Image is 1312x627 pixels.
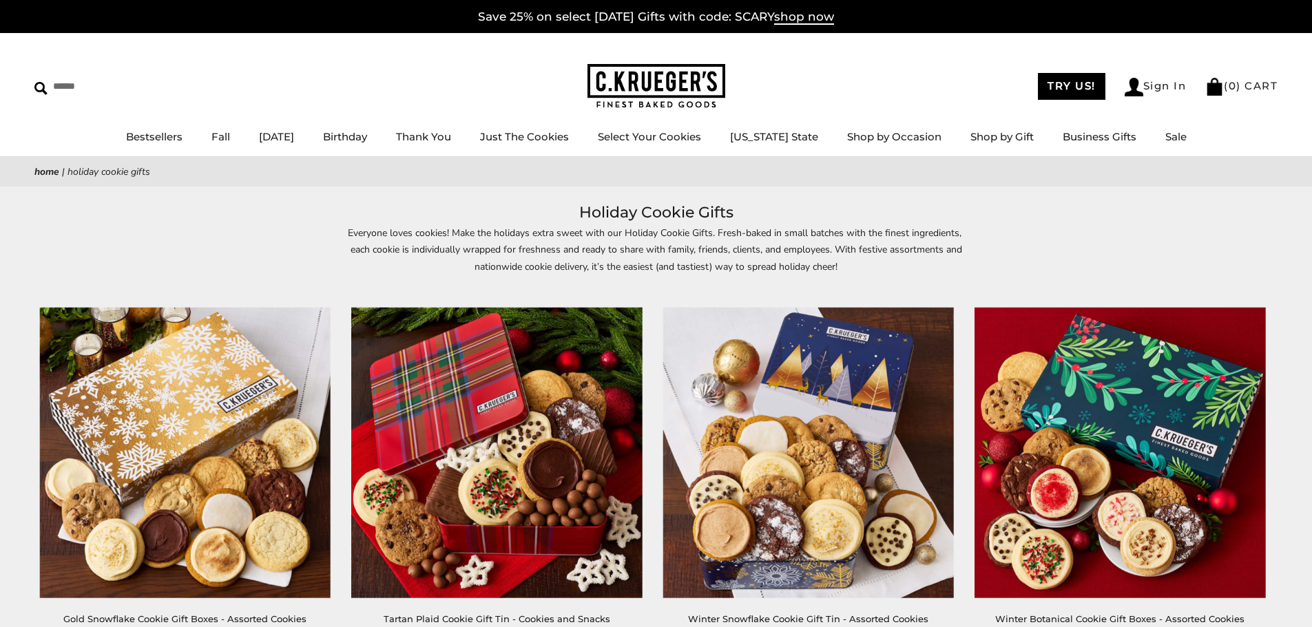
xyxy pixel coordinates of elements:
a: Just The Cookies [480,130,569,143]
a: Save 25% on select [DATE] Gifts with code: SCARYshop now [478,10,834,25]
span: shop now [774,10,834,25]
img: C.KRUEGER'S [587,64,725,109]
a: Birthday [323,130,367,143]
img: Winter Botanical Cookie Gift Boxes - Assorted Cookies [975,307,1265,597]
a: Bestsellers [126,130,183,143]
img: Account [1125,78,1143,96]
a: Business Gifts [1063,130,1136,143]
span: Holiday Cookie Gifts [67,165,150,178]
a: Shop by Occasion [847,130,941,143]
a: Sale [1165,130,1187,143]
img: Tartan Plaid Cookie Gift Tin - Cookies and Snacks [351,307,642,597]
a: Thank You [396,130,451,143]
a: [DATE] [259,130,294,143]
a: Winter Botanical Cookie Gift Boxes - Assorted Cookies [995,613,1245,624]
a: Shop by Gift [970,130,1034,143]
a: TRY US! [1038,73,1105,100]
img: Winter Snowflake Cookie Gift Tin - Assorted Cookies [663,307,954,597]
h1: Holiday Cookie Gifts [55,200,1257,225]
a: Home [34,165,59,178]
a: Tartan Plaid Cookie Gift Tin - Cookies and Snacks [384,613,610,624]
img: Bag [1205,78,1224,96]
a: Sign In [1125,78,1187,96]
span: | [62,165,65,178]
input: Search [34,76,198,97]
a: Gold Snowflake Cookie Gift Boxes - Assorted Cookies [63,613,306,624]
span: 0 [1229,79,1237,92]
a: [US_STATE] State [730,130,818,143]
img: Gold Snowflake Cookie Gift Boxes - Assorted Cookies [40,307,331,597]
a: Fall [211,130,230,143]
p: Everyone loves cookies! Make the holidays extra sweet with our Holiday Cookie Gifts. Fresh-baked ... [340,225,973,293]
a: (0) CART [1205,79,1278,92]
a: Winter Snowflake Cookie Gift Tin - Assorted Cookies [688,613,928,624]
a: Select Your Cookies [598,130,701,143]
img: Search [34,82,48,95]
nav: breadcrumbs [34,164,1278,180]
